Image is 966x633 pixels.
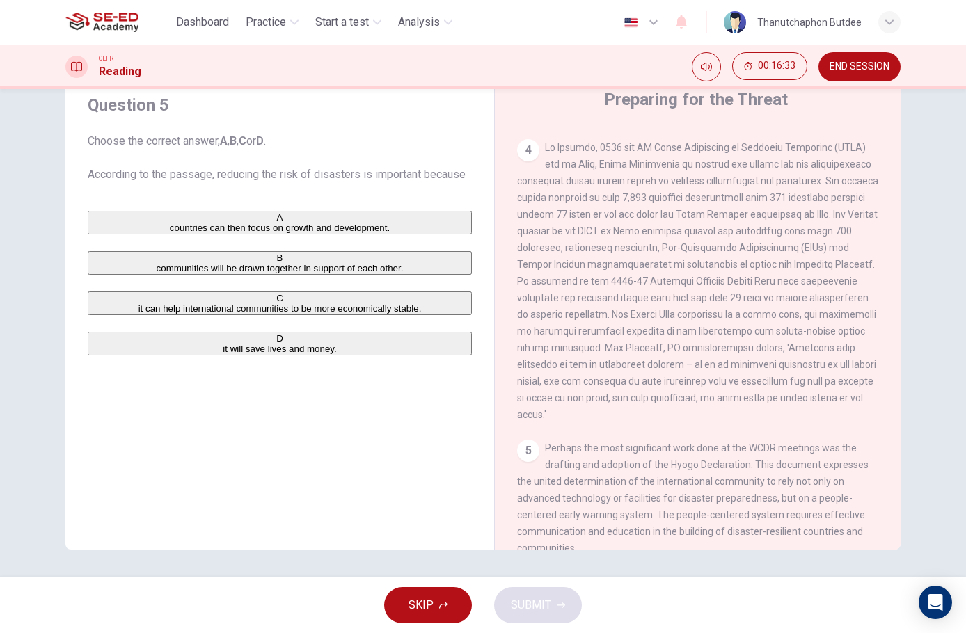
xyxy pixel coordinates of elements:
[240,10,304,35] button: Practice
[517,139,539,161] div: 4
[409,595,434,615] span: SKIP
[310,10,387,35] button: Start a test
[88,291,472,315] button: Cit can help international communities to be more economically stable.
[818,52,901,81] button: END SESSION
[732,52,807,80] button: 00:16:33
[517,440,539,462] div: 5
[398,14,440,31] span: Analysis
[88,211,472,234] button: Acountries can then focus on growth and development.
[65,8,171,36] a: SE-ED Academy logo
[315,14,369,31] span: Start a test
[230,134,237,147] b: B
[732,52,807,81] div: Hide
[758,61,795,72] span: 00:16:33
[604,88,788,111] h4: Preparing for the Threat
[89,253,470,263] div: B
[99,54,113,63] span: CEFR
[157,263,404,273] span: communities will be drawn together in support of each other.
[239,134,246,147] b: C
[724,11,746,33] img: Profile picture
[88,332,472,355] button: Dit will save lives and money.
[88,94,472,116] h4: Question 5
[393,10,458,35] button: Analysis
[65,8,138,36] img: SE-ED Academy logo
[256,134,264,147] b: D
[88,133,472,183] span: Choose the correct answer, , , or . According to the passage, reducing the risk of disasters is i...
[757,14,862,31] div: Thanutchaphon Butdee
[170,223,390,233] span: countries can then focus on growth and development.
[89,212,470,223] div: A
[517,442,869,554] span: Perhaps the most significant work done at the WCDR meetings was the drafting and adoption of the ...
[692,52,721,81] div: Mute
[99,63,141,80] h1: Reading
[384,587,472,623] button: SKIP
[517,142,878,420] span: Lo Ipsumdo, 0536 sit AM Conse Adipiscing el Seddoeiu Temporinc (UTLA) etd ma Aliq, Enima Minimven...
[223,344,336,354] span: it will save lives and money.
[830,61,889,72] span: END SESSION
[138,303,422,314] span: it can help international communities to be more economically stable.
[89,293,470,303] div: C
[919,586,952,619] div: Open Intercom Messenger
[176,14,229,31] span: Dashboard
[171,10,235,35] button: Dashboard
[622,17,640,28] img: en
[220,134,228,147] b: A
[89,333,470,344] div: D
[88,251,472,275] button: Bcommunities will be drawn together in support of each other.
[246,14,286,31] span: Practice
